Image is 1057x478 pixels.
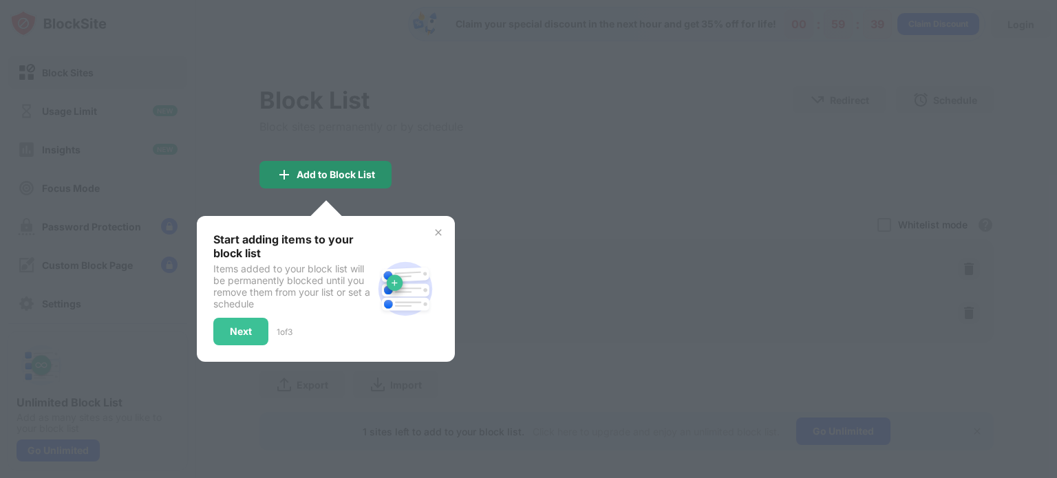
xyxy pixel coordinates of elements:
div: 1 of 3 [277,327,292,337]
div: Add to Block List [297,169,375,180]
div: Items added to your block list will be permanently blocked until you remove them from your list o... [213,263,372,309]
img: block-site.svg [372,256,438,322]
img: x-button.svg [433,227,444,238]
div: Start adding items to your block list [213,232,372,260]
div: Next [230,326,252,337]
